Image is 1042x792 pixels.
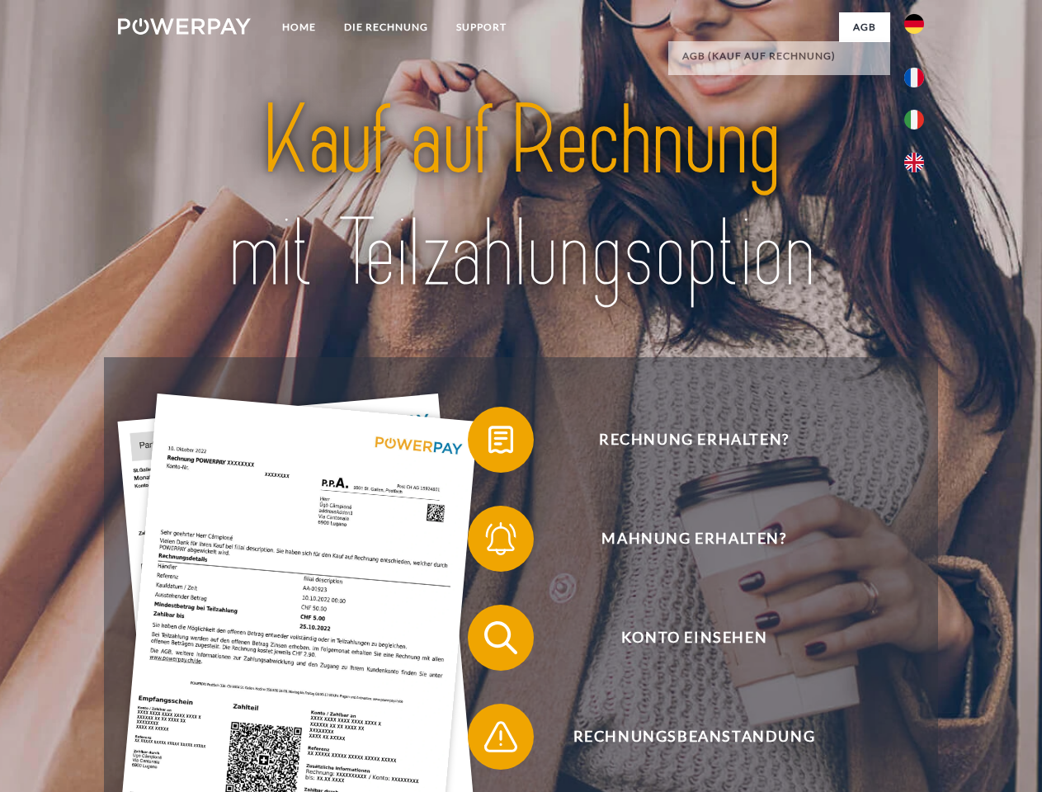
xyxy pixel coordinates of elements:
[492,407,896,473] span: Rechnung erhalten?
[904,110,924,130] img: it
[904,68,924,87] img: fr
[904,14,924,34] img: de
[118,18,251,35] img: logo-powerpay-white.svg
[442,12,521,42] a: SUPPORT
[468,506,897,572] button: Mahnung erhalten?
[468,605,897,671] button: Konto einsehen
[158,79,884,316] img: title-powerpay_de.svg
[330,12,442,42] a: DIE RECHNUNG
[480,518,521,559] img: qb_bell.svg
[468,704,897,770] button: Rechnungsbeanstandung
[839,12,890,42] a: agb
[492,506,896,572] span: Mahnung erhalten?
[904,153,924,172] img: en
[480,716,521,757] img: qb_warning.svg
[268,12,330,42] a: Home
[668,41,890,71] a: AGB (Kauf auf Rechnung)
[480,617,521,658] img: qb_search.svg
[492,605,896,671] span: Konto einsehen
[668,71,890,101] a: AGB (Kreditkonto/Teilzahlung)
[492,704,896,770] span: Rechnungsbeanstandung
[480,419,521,460] img: qb_bill.svg
[468,407,897,473] button: Rechnung erhalten?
